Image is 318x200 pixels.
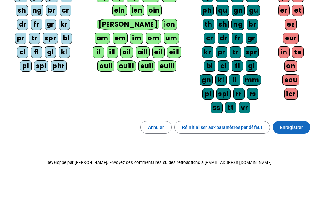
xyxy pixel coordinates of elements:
[230,46,241,58] div: tr
[117,60,136,72] div: ouill
[284,88,298,100] div: ier
[148,124,164,131] span: Annuler
[147,5,162,16] div: oin
[140,121,172,134] button: Annuler
[107,46,118,58] div: ill
[246,60,257,72] div: gl
[292,46,304,58] div: te
[97,19,159,30] div: [PERSON_NAME]
[182,124,262,131] span: Réinitialiser aux paramètres par défaut
[158,60,176,72] div: euill
[97,60,114,72] div: ouil
[59,19,70,30] div: kr
[5,159,313,167] p: Développé par [PERSON_NAME]. Envoyez des commentaires ou des rétroactions à [EMAIL_ADDRESS][DOMAI...
[278,5,290,16] div: er
[136,46,150,58] div: aill
[167,46,181,58] div: eill
[239,102,250,113] div: vr
[283,33,299,44] div: eur
[46,5,57,16] div: br
[45,46,56,58] div: gl
[162,19,177,30] div: ion
[246,33,257,44] div: gr
[112,5,127,16] div: ein
[225,102,236,113] div: tt
[280,124,303,131] span: Enregistrer
[211,102,223,113] div: ss
[204,60,215,72] div: bl
[31,46,42,58] div: fl
[120,46,133,58] div: ail
[203,19,214,30] div: th
[233,88,245,100] div: rr
[43,33,58,44] div: spr
[95,33,110,44] div: am
[232,33,243,44] div: fr
[138,60,155,72] div: euil
[152,46,165,58] div: eil
[216,88,231,100] div: spl
[204,33,215,44] div: cr
[61,33,72,44] div: bl
[282,74,300,86] div: eau
[15,33,26,44] div: pr
[202,88,214,100] div: pl
[247,19,258,30] div: br
[278,46,290,58] div: in
[243,74,261,86] div: mm
[229,74,240,86] div: ll
[51,60,67,72] div: phr
[218,60,229,72] div: cl
[232,60,243,72] div: fl
[216,5,229,16] div: qu
[20,60,32,72] div: pl
[292,5,304,16] div: et
[218,33,229,44] div: dr
[284,60,297,72] div: on
[247,88,258,100] div: rs
[273,121,310,134] button: Enregistrer
[130,33,143,44] div: im
[29,33,40,44] div: tr
[16,5,28,16] div: sh
[244,46,259,58] div: spr
[216,46,227,58] div: pr
[201,5,214,16] div: ph
[130,5,144,16] div: ien
[17,19,28,30] div: dr
[217,19,229,30] div: sh
[17,46,28,58] div: cl
[285,19,297,30] div: ez
[215,74,227,86] div: kl
[200,74,213,86] div: gn
[60,5,71,16] div: cr
[146,33,161,44] div: om
[247,5,260,16] div: gu
[93,46,104,58] div: il
[59,46,70,58] div: kl
[34,60,49,72] div: spl
[31,19,42,30] div: fr
[231,19,244,30] div: ng
[45,19,56,30] div: gr
[164,33,179,44] div: um
[174,121,270,134] button: Réinitialiser aux paramètres par défaut
[232,5,245,16] div: gn
[31,5,43,16] div: ng
[113,33,128,44] div: em
[202,46,213,58] div: kr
